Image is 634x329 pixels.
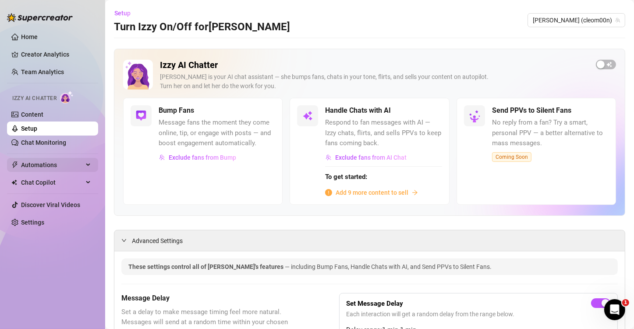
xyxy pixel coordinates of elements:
[114,20,290,34] h3: Turn Izzy On/Off for [PERSON_NAME]
[325,105,391,116] h5: Handle Chats with AI
[123,60,153,89] img: Izzy AI Chatter
[615,18,620,23] span: team
[469,110,483,124] img: silent-fans-ppv-o-N6Mmdf.svg
[169,154,236,161] span: Exclude fans from Bump
[60,91,74,104] img: AI Chatter
[159,150,237,164] button: Exclude fans from Bump
[347,300,404,308] strong: Set Message Delay
[21,33,38,40] a: Home
[325,150,407,164] button: Exclude fans from AI Chat
[21,139,66,146] a: Chat Monitoring
[335,154,407,161] span: Exclude fans from AI Chat
[159,118,275,149] span: Message fans the moment they come online, tip, or engage with posts — and boost engagement automa...
[160,60,589,71] h2: Izzy AI Chatter
[604,299,625,320] iframe: Intercom live chat
[492,118,609,149] span: No reply from a fan? Try a smart, personal PPV — a better alternative to mass messages.
[136,111,146,121] img: svg%3e
[347,309,610,319] span: Each interaction will get a random delay from the range below.
[326,154,332,161] img: svg%3e
[21,201,80,208] a: Discover Viral Videos
[121,238,127,243] span: expanded
[412,190,418,196] span: arrow-right
[12,94,57,103] span: Izzy AI Chatter
[492,105,571,116] h5: Send PPVs to Silent Fans
[285,263,492,270] span: — including Bump Fans, Handle Chats with AI, and Send PPVs to Silent Fans.
[21,47,91,61] a: Creator Analytics
[21,125,37,132] a: Setup
[21,158,83,172] span: Automations
[21,68,64,75] a: Team Analytics
[302,111,313,121] img: svg%3e
[128,263,285,270] span: These settings control all of [PERSON_NAME]'s features
[21,175,83,190] span: Chat Copilot
[325,118,442,149] span: Respond to fan messages with AI — Izzy chats, flirts, and sells PPVs to keep fans coming back.
[325,173,367,181] strong: To get started:
[21,111,43,118] a: Content
[622,299,629,306] span: 1
[7,13,73,22] img: logo-BBDzfeDw.svg
[132,236,183,246] span: Advanced Settings
[160,72,589,91] div: [PERSON_NAME] is your AI chat assistant — she bumps fans, chats in your tone, flirts, and sells y...
[11,161,18,168] span: thunderbolt
[114,6,138,20] button: Setup
[11,179,17,186] img: Chat Copilot
[121,293,295,304] h5: Message Delay
[325,189,332,196] span: info-circle
[159,105,194,116] h5: Bump Fans
[114,10,131,17] span: Setup
[336,188,408,197] span: Add 9 more content to sell
[121,236,132,245] div: expanded
[492,152,531,162] span: Coming Soon
[533,14,620,27] span: Cleo (cleom00n)
[21,219,44,226] a: Settings
[159,154,165,161] img: svg%3e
